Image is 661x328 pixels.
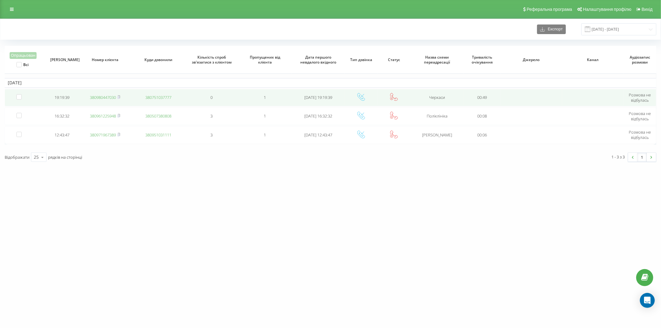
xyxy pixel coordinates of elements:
[304,95,332,100] span: [DATE] 19:19:39
[640,293,655,308] div: Open Intercom Messenger
[34,154,39,160] div: 25
[410,126,464,144] td: [PERSON_NAME]
[16,62,29,67] label: Всі
[642,7,653,12] span: Вихід
[90,132,116,138] a: 380971967389
[629,111,651,122] span: Розмова не відбулась
[527,7,572,12] span: Реферальна програма
[410,108,464,125] td: Поліклініка
[84,57,126,62] span: Номер клієнта
[264,132,266,138] span: 1
[145,113,171,119] a: 380507380808
[628,55,652,64] span: Аудіозапис розмови
[145,95,171,100] a: 380751037777
[46,126,78,144] td: 12:43:47
[297,55,339,64] span: Дата першого невдалого вхідного
[90,95,116,100] a: 380980447030
[545,27,563,32] span: Експорт
[48,154,82,160] span: рядків на сторінці
[568,57,618,62] span: Канал
[46,89,78,106] td: 19:19:39
[264,113,266,119] span: 1
[382,57,406,62] span: Статус
[191,55,233,64] span: Кількість спроб зв'язатися з клієнтом
[583,7,631,12] span: Налаштування профілю
[210,132,213,138] span: 3
[349,57,373,62] span: Тип дзвінка
[464,89,500,106] td: 00:49
[90,113,116,119] a: 380961225948
[464,108,500,125] td: 00:08
[5,154,29,160] span: Відображати
[506,57,556,62] span: Джерело
[264,95,266,100] span: 1
[468,55,496,64] span: Тривалість очікування
[5,78,656,87] td: [DATE]
[210,113,213,119] span: 3
[612,154,625,160] div: 1 - 3 з 3
[629,129,651,140] span: Розмова не відбулась
[137,57,180,62] span: Куди дзвонили
[410,89,464,106] td: Черкаси
[145,132,171,138] a: 380951031111
[537,24,566,34] button: Експорт
[50,57,74,62] span: [PERSON_NAME]
[464,126,500,144] td: 00:06
[46,108,78,125] td: 16:32:32
[244,55,286,64] span: Пропущених від клієнта
[304,113,332,119] span: [DATE] 16:32:32
[629,92,651,103] span: Розмова не відбулась
[210,95,213,100] span: 0
[416,55,458,64] span: Назва схеми переадресації
[637,153,647,162] a: 1
[304,132,332,138] span: [DATE] 12:43:47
